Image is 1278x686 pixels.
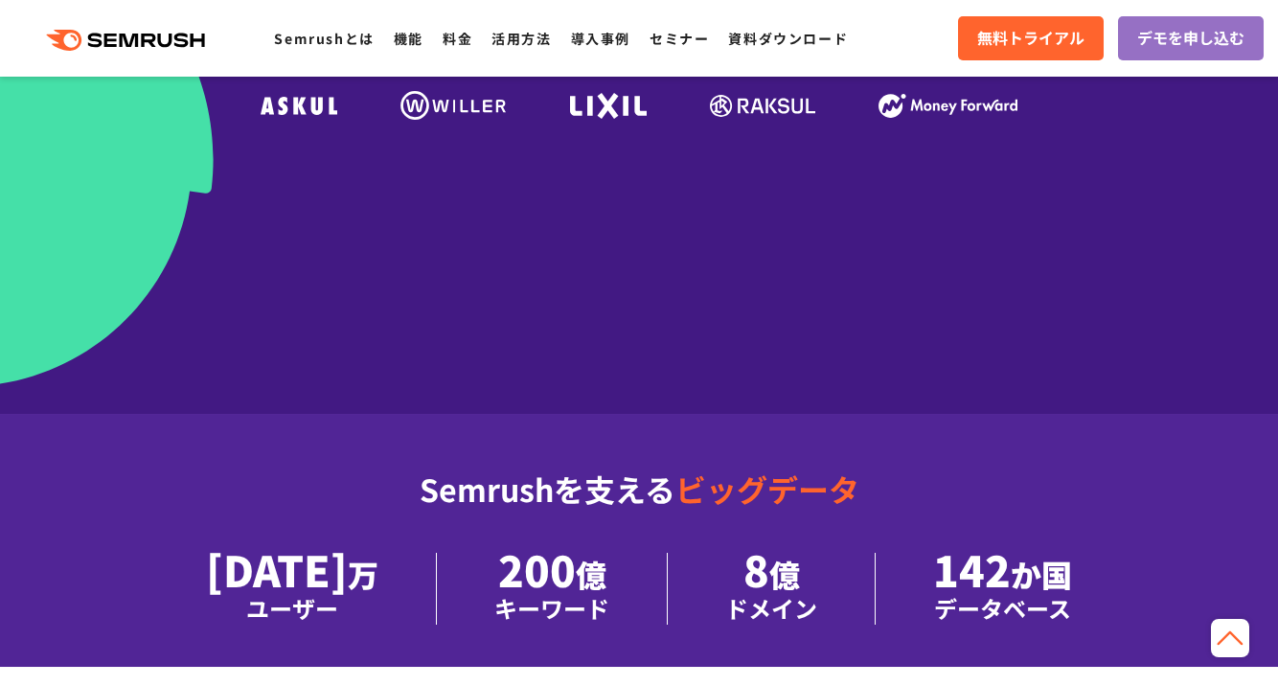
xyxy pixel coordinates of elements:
a: 料金 [443,29,472,48]
a: Semrushとは [274,29,374,48]
li: 142 [876,553,1130,625]
div: ドメイン [725,591,817,625]
span: か国 [1011,552,1072,596]
span: 無料トライアル [977,26,1084,51]
a: 無料トライアル [958,16,1104,60]
a: 資料ダウンロード [728,29,848,48]
li: [DATE] [148,553,437,625]
div: データベース [933,591,1072,625]
a: 活用方法 [491,29,551,48]
li: 8 [668,553,876,625]
span: 万 [348,552,378,596]
span: 億 [576,552,606,596]
li: 200 [437,553,668,625]
span: ビッグデータ [675,467,859,511]
a: デモを申し込む [1118,16,1264,60]
a: 導入事例 [571,29,630,48]
div: キーワード [494,591,609,625]
span: デモを申し込む [1137,26,1244,51]
span: 億 [769,552,800,596]
div: ユーザー [206,591,378,625]
div: Semrushを支える [88,456,1190,553]
a: セミナー [650,29,709,48]
a: 機能 [394,29,423,48]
